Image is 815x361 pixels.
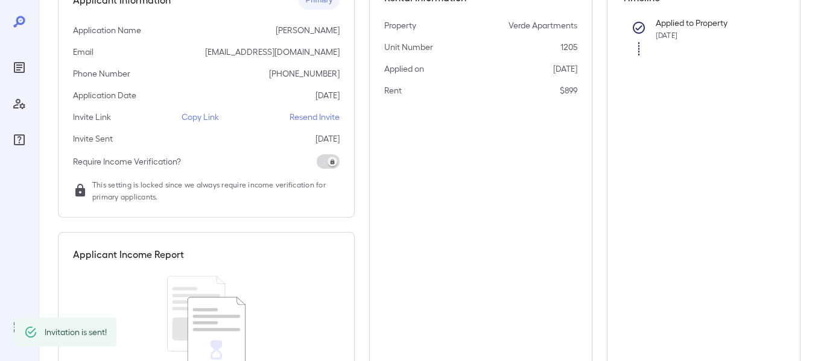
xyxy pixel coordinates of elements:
p: Invite Link [73,111,111,123]
div: FAQ [10,130,29,149]
p: [DATE] [553,63,577,75]
div: Reports [10,58,29,77]
p: [PHONE_NUMBER] [269,67,340,80]
p: Application Name [73,24,141,36]
p: Email [73,46,94,58]
p: 1205 [560,41,577,53]
p: Property [384,19,416,31]
p: Require Income Verification? [73,155,181,168]
p: Unit Number [384,41,433,53]
p: $899 [560,84,577,96]
p: [EMAIL_ADDRESS][DOMAIN_NAME] [205,46,340,58]
p: Verde Apartments [509,19,577,31]
p: [DATE] [316,89,340,101]
div: Manage Users [10,94,29,113]
p: Application Date [73,89,136,101]
p: Applied to Property [656,17,766,29]
div: Log Out [10,318,29,337]
h5: Applicant Income Report [73,247,184,262]
span: This setting is locked since we always require income verification for primary applicants. [92,178,340,202]
p: Applied on [384,63,424,75]
div: Invitation is sent! [45,321,107,343]
p: [DATE] [316,133,340,145]
span: [DATE] [656,31,677,39]
p: [PERSON_NAME] [276,24,340,36]
p: Copy Link [182,111,219,123]
p: Phone Number [73,67,130,80]
p: Rent [384,84,402,96]
p: Invite Sent [73,133,113,145]
p: Resend Invite [290,111,340,123]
